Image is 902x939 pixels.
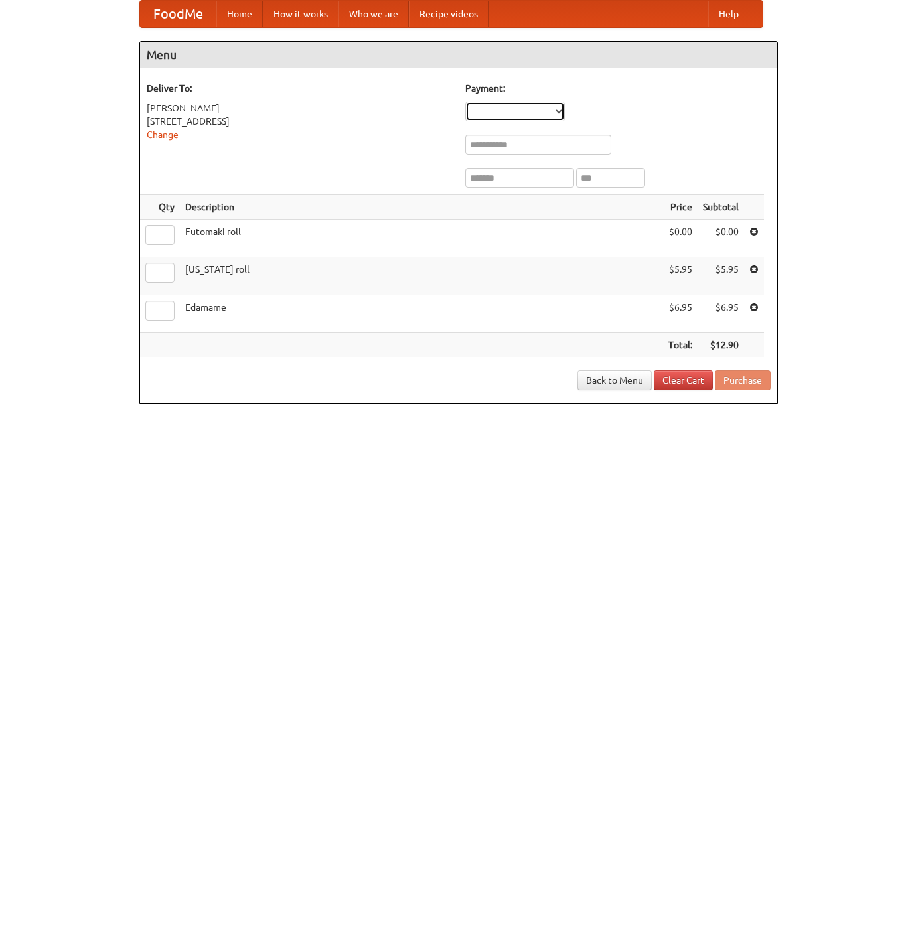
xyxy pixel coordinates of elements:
th: Qty [140,195,180,220]
a: FoodMe [140,1,216,27]
h5: Payment: [465,82,771,95]
th: Price [663,195,698,220]
a: Back to Menu [577,370,652,390]
th: Description [180,195,663,220]
button: Purchase [715,370,771,390]
td: Edamame [180,295,663,333]
div: [PERSON_NAME] [147,102,452,115]
td: $5.95 [698,257,744,295]
a: Change [147,129,179,140]
th: $12.90 [698,333,744,358]
a: How it works [263,1,338,27]
a: Help [708,1,749,27]
a: Clear Cart [654,370,713,390]
td: $6.95 [698,295,744,333]
a: Recipe videos [409,1,489,27]
td: [US_STATE] roll [180,257,663,295]
td: $0.00 [663,220,698,257]
td: Futomaki roll [180,220,663,257]
td: $6.95 [663,295,698,333]
h5: Deliver To: [147,82,452,95]
a: Who we are [338,1,409,27]
th: Subtotal [698,195,744,220]
td: $0.00 [698,220,744,257]
h4: Menu [140,42,777,68]
td: $5.95 [663,257,698,295]
a: Home [216,1,263,27]
th: Total: [663,333,698,358]
div: [STREET_ADDRESS] [147,115,452,128]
